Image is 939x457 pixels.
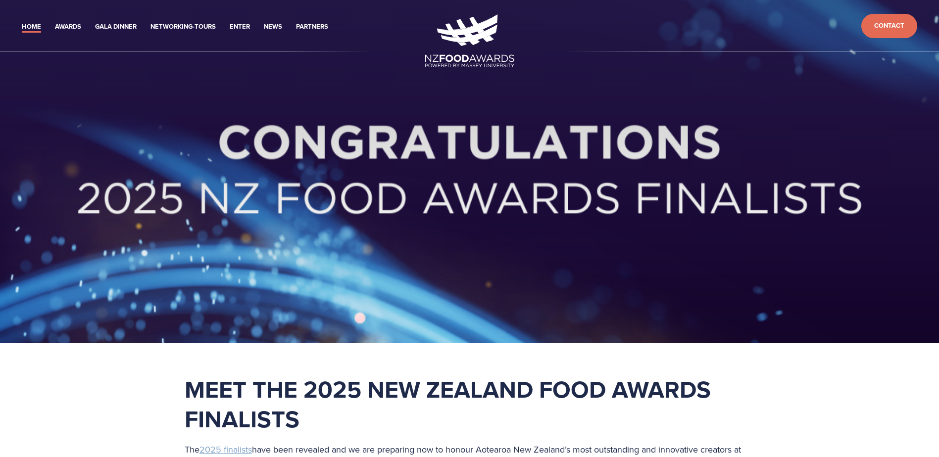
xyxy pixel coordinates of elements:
a: Enter [230,21,250,33]
a: Gala Dinner [95,21,137,33]
a: 2025 finalists [199,443,252,456]
strong: Meet the 2025 New Zealand Food Awards Finalists [185,372,717,436]
a: Partners [296,21,328,33]
a: Home [22,21,41,33]
a: Networking-Tours [150,21,216,33]
a: Awards [55,21,81,33]
a: News [264,21,282,33]
a: Contact [861,14,917,38]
